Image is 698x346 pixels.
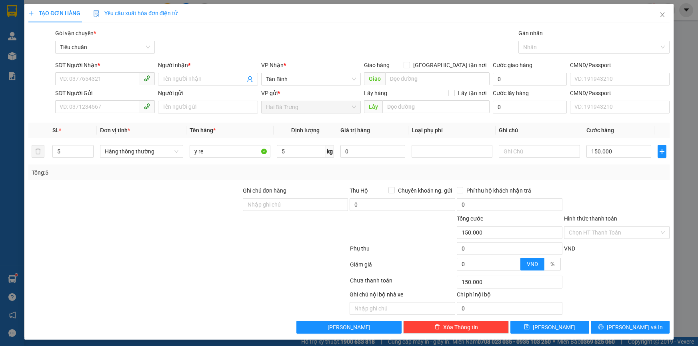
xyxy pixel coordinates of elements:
span: TẠO ĐƠN HÀNG [28,10,80,16]
div: Tổng: 5 [32,168,270,177]
input: Ghi chú đơn hàng [243,198,348,211]
span: Gói vận chuyển [55,30,96,36]
input: Ghi Chú [499,145,580,158]
span: Tân Bình [266,73,356,85]
button: Close [651,4,674,26]
span: Đơn vị tính [100,127,130,133]
button: deleteXóa Thông tin [403,321,509,334]
span: kg [326,145,334,158]
div: Chưa thanh toán [349,276,456,290]
span: [PERSON_NAME] [328,323,370,332]
div: VP gửi [261,89,361,97]
span: Chuyển khoản ng. gửi [395,186,455,195]
label: Ghi chú đơn hàng [243,187,287,194]
label: Cước lấy hàng [493,90,529,96]
span: Tiêu chuẩn [60,41,150,53]
span: VND [564,245,575,252]
span: Phí thu hộ khách nhận trả [463,186,534,195]
span: [PERSON_NAME] [533,323,576,332]
div: SĐT Người Gửi [55,89,155,97]
span: Lấy [364,100,382,113]
span: user-add [247,76,253,82]
span: phone [144,75,150,82]
span: Lấy tận nơi [455,89,490,97]
span: save [524,324,530,330]
span: close [659,12,666,18]
span: Giao hàng [364,62,390,68]
div: Giảm giá [349,260,456,274]
div: CMND/Passport [570,89,670,97]
input: Nhập ghi chú [350,302,455,315]
label: Cước giao hàng [493,62,532,68]
span: VP Nhận [261,62,284,68]
button: plus [658,145,666,158]
span: printer [598,324,604,330]
span: Giao [364,72,385,85]
label: Hình thức thanh toán [564,215,617,222]
label: Gán nhãn [518,30,543,36]
div: Ghi chú nội bộ nhà xe [350,290,455,302]
span: plus [28,10,34,16]
button: printer[PERSON_NAME] và In [591,321,670,334]
input: Dọc đường [382,100,490,113]
span: SL [52,127,59,133]
span: Thu Hộ [350,187,368,194]
div: Chi phí nội bộ [457,290,562,302]
input: Dọc đường [385,72,490,85]
div: SĐT Người Nhận [55,61,155,70]
div: CMND/Passport [570,61,670,70]
input: 0 [340,145,406,158]
span: [PERSON_NAME] và In [607,323,663,332]
span: Yêu cầu xuất hóa đơn điện tử [93,10,178,16]
span: Tên hàng [190,127,216,133]
input: VD: Bàn, Ghế [190,145,270,158]
button: delete [32,145,44,158]
span: % [550,261,554,267]
button: [PERSON_NAME] [296,321,402,334]
span: Lấy hàng [364,90,387,96]
span: Hai Bà Trưng [266,101,356,113]
input: Cước giao hàng [493,73,567,86]
div: Người nhận [158,61,258,70]
div: Phụ thu [349,244,456,258]
span: [GEOGRAPHIC_DATA] tận nơi [410,61,490,70]
span: Giá trị hàng [340,127,370,133]
input: Cước lấy hàng [493,101,567,113]
button: save[PERSON_NAME] [510,321,589,334]
img: icon [93,10,100,17]
th: Ghi chú [496,123,583,138]
span: Cước hàng [586,127,614,133]
span: Hàng thông thường [105,145,178,157]
span: delete [434,324,440,330]
span: Xóa Thông tin [443,323,478,332]
span: Định lượng [291,127,320,133]
span: plus [658,148,666,155]
div: Người gửi [158,89,258,97]
span: phone [144,103,150,109]
th: Loại phụ phí [408,123,496,138]
span: Tổng cước [457,215,483,222]
span: VND [527,261,538,267]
